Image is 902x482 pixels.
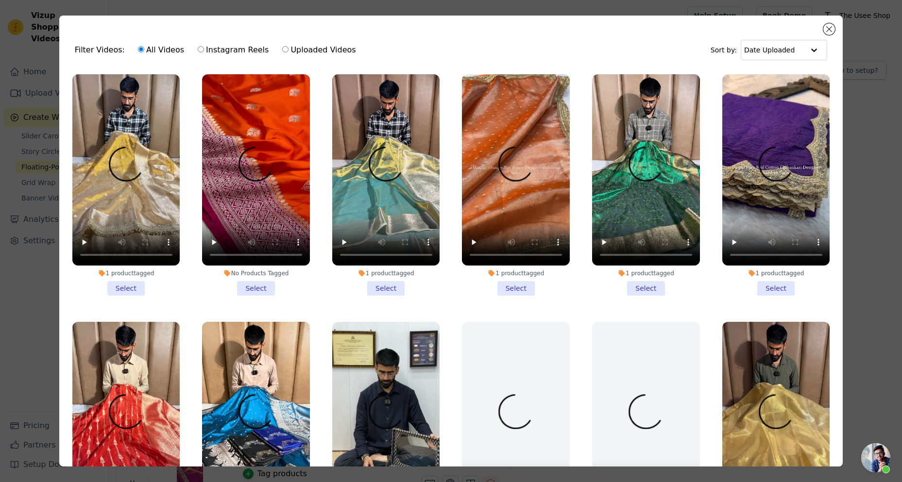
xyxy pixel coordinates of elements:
div: Sort by: [711,40,828,60]
a: Open chat [861,443,890,472]
div: 1 product tagged [462,269,570,277]
div: 1 product tagged [332,269,440,277]
label: Uploaded Videos [282,44,356,56]
label: Instagram Reels [197,44,269,56]
label: All Videos [137,44,185,56]
div: Filter Videos: [75,39,361,61]
div: 1 product tagged [72,269,180,277]
div: 1 product tagged [592,269,700,277]
div: 1 product tagged [722,269,830,277]
div: No Products Tagged [202,269,310,277]
button: Close modal [823,23,835,35]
